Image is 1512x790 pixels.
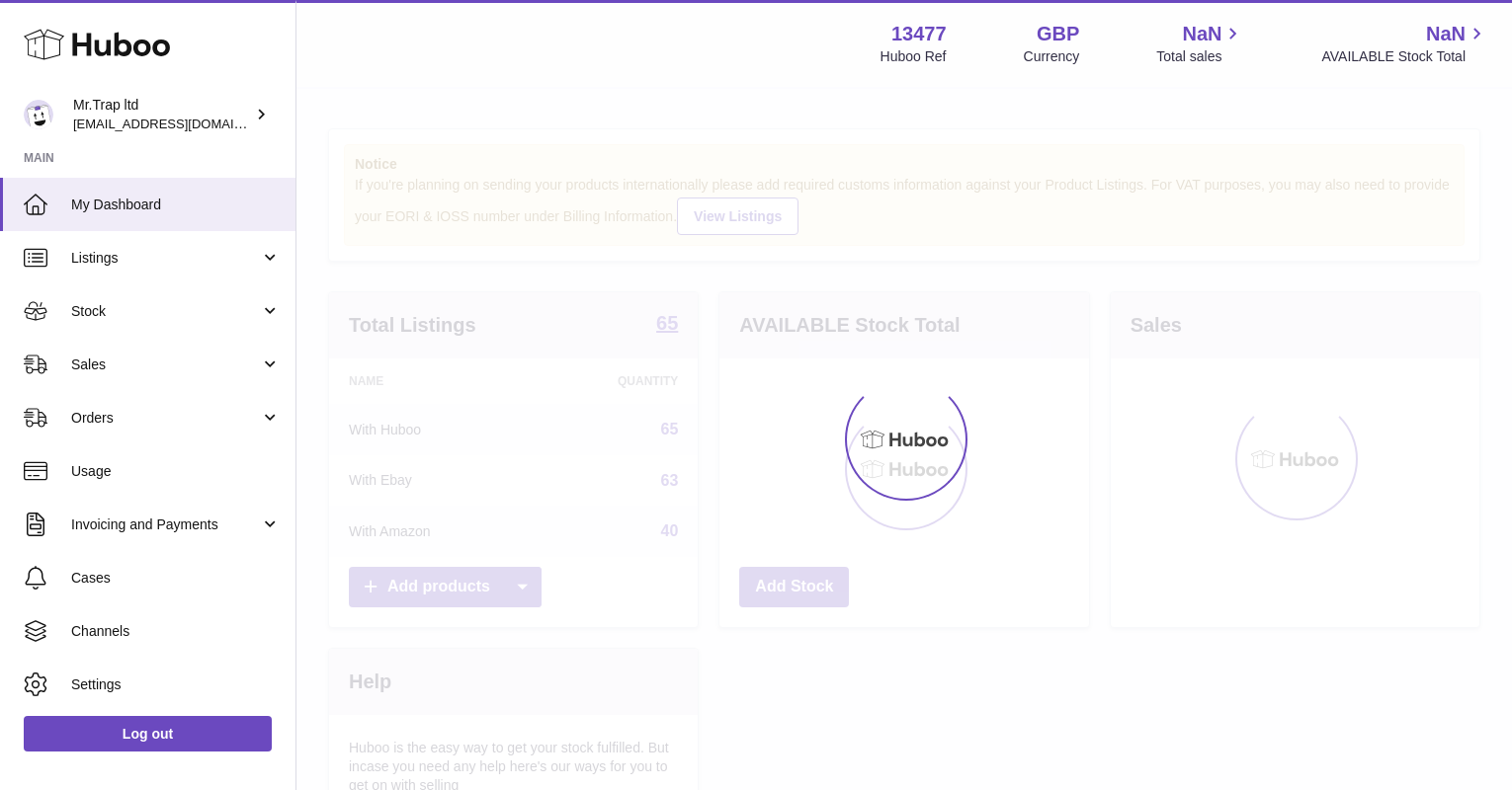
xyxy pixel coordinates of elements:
[71,302,260,321] span: Stock
[71,462,281,481] span: Usage
[71,569,281,588] span: Cases
[71,515,260,534] span: Invoicing and Payments
[73,96,251,133] div: Mr.Trap ltd
[24,716,272,751] a: Log out
[71,622,281,641] span: Channels
[891,21,947,47] strong: 13477
[881,47,947,66] div: Huboo Ref
[71,409,260,428] span: Orders
[1321,47,1488,66] span: AVAILABLE Stock Total
[71,196,281,214] span: My Dashboard
[1321,21,1488,66] a: NaN AVAILABLE Stock Total
[71,675,281,694] span: Settings
[71,249,260,268] span: Listings
[73,116,291,131] span: [EMAIL_ADDRESS][DOMAIN_NAME]
[1156,21,1244,66] a: NaN Total sales
[1024,47,1080,66] div: Currency
[1156,47,1244,66] span: Total sales
[1426,21,1466,47] span: NaN
[1037,21,1079,47] strong: GBP
[71,355,260,374] span: Sales
[24,100,53,129] img: office@grabacz.eu
[1182,21,1221,47] span: NaN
